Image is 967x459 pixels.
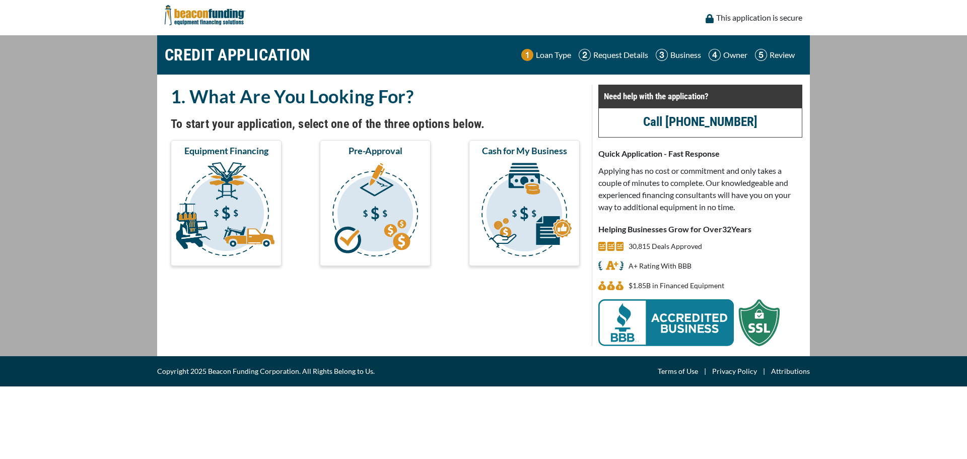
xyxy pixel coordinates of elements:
[579,49,591,61] img: Step 2
[698,365,712,377] span: |
[771,365,810,377] a: Attributions
[173,161,280,261] img: Equipment Financing
[171,140,282,266] button: Equipment Financing
[706,14,714,23] img: lock icon to convery security
[184,145,268,157] span: Equipment Financing
[598,223,802,235] p: Helping Businesses Grow for Over Years
[716,12,802,24] p: This application is secure
[658,365,698,377] a: Terms of Use
[536,49,571,61] p: Loan Type
[643,114,757,129] a: Call [PHONE_NUMBER]
[598,165,802,213] p: Applying has no cost or commitment and only takes a couple of minutes to complete. Our knowledgea...
[757,365,771,377] span: |
[629,260,692,272] p: A+ Rating With BBB
[165,40,311,70] h1: CREDIT APPLICATION
[598,148,802,160] p: Quick Application - Fast Response
[723,49,747,61] p: Owner
[157,365,375,377] span: Copyright 2025 Beacon Funding Corporation. All Rights Belong to Us.
[521,49,533,61] img: Step 1
[755,49,767,61] img: Step 5
[593,49,648,61] p: Request Details
[709,49,721,61] img: Step 4
[604,90,797,102] p: Need help with the application?
[320,140,431,266] button: Pre-Approval
[598,299,780,346] img: BBB Acredited Business and SSL Protection
[722,224,731,234] span: 32
[670,49,701,61] p: Business
[629,240,702,252] p: 30,815 Deals Approved
[349,145,402,157] span: Pre-Approval
[171,115,580,133] h4: To start your application, select one of the three options below.
[322,161,429,261] img: Pre-Approval
[171,85,580,108] h2: 1. What Are You Looking For?
[656,49,668,61] img: Step 3
[471,161,578,261] img: Cash for My Business
[482,145,567,157] span: Cash for My Business
[770,49,795,61] p: Review
[469,140,580,266] button: Cash for My Business
[629,280,724,292] p: $1,846,815,136 in Financed Equipment
[712,365,757,377] a: Privacy Policy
